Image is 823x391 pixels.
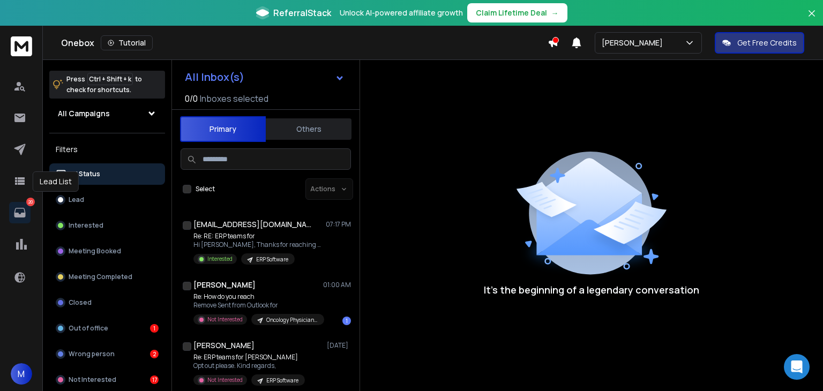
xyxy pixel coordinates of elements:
[784,354,810,380] div: Open Intercom Messenger
[323,281,351,289] p: 01:00 AM
[193,280,256,290] h1: [PERSON_NAME]
[49,142,165,157] h3: Filters
[49,240,165,262] button: Meeting Booked
[342,317,351,325] div: 1
[176,66,353,88] button: All Inbox(s)
[484,282,699,297] p: It’s the beginning of a legendary conversation
[193,219,311,230] h1: [EMAIL_ADDRESS][DOMAIN_NAME]
[196,185,215,193] label: Select
[69,375,116,384] p: Not Interested
[9,202,31,223] a: 20
[180,116,266,142] button: Primary
[273,6,331,19] span: ReferralStack
[33,171,79,192] div: Lead List
[737,37,797,48] p: Get Free Credits
[49,189,165,210] button: Lead
[193,301,322,310] p: Remove Sent from Outlook for
[805,6,819,32] button: Close banner
[70,170,100,178] p: All Status
[69,298,92,307] p: Closed
[49,318,165,339] button: Out of office1
[69,350,115,358] p: Wrong person
[715,32,804,54] button: Get Free Credits
[150,350,159,358] div: 2
[193,292,322,301] p: Re: How do you reach
[69,247,121,255] p: Meeting Booked
[69,195,84,204] p: Lead
[69,324,108,333] p: Out of office
[49,163,165,185] button: All Status
[87,73,133,85] span: Ctrl + Shift + k
[266,117,351,141] button: Others
[49,369,165,390] button: Not Interested17
[11,363,32,385] button: M
[551,7,559,18] span: →
[602,37,667,48] p: [PERSON_NAME]
[207,376,243,384] p: Not Interested
[327,341,351,350] p: [DATE]
[58,108,110,119] h1: All Campaigns
[340,7,463,18] p: Unlock AI-powered affiliate growth
[200,92,268,105] h3: Inboxes selected
[66,74,142,95] p: Press to check for shortcuts.
[193,240,322,249] p: Hi [PERSON_NAME], Thanks for reaching out—I
[69,221,103,230] p: Interested
[207,315,243,324] p: Not Interested
[193,340,255,351] h1: [PERSON_NAME]
[150,324,159,333] div: 1
[49,343,165,365] button: Wrong person2
[49,266,165,288] button: Meeting Completed
[150,375,159,384] div: 17
[26,198,35,206] p: 20
[193,353,305,362] p: Re: ERP teams for [PERSON_NAME]
[326,220,351,229] p: 07:17 PM
[49,292,165,313] button: Closed
[101,35,153,50] button: Tutorial
[467,3,567,22] button: Claim Lifetime Deal→
[49,215,165,236] button: Interested
[61,35,548,50] div: Onebox
[49,103,165,124] button: All Campaigns
[266,377,298,385] p: ERP Software
[193,362,305,370] p: Opt out please. Kind regards,
[266,316,318,324] p: Oncology Physicians List
[256,255,288,264] p: ERP Software
[185,72,244,82] h1: All Inbox(s)
[193,232,322,240] p: Re: RE: ERP teams for
[69,273,132,281] p: Meeting Completed
[207,255,233,263] p: Interested
[185,92,198,105] span: 0 / 0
